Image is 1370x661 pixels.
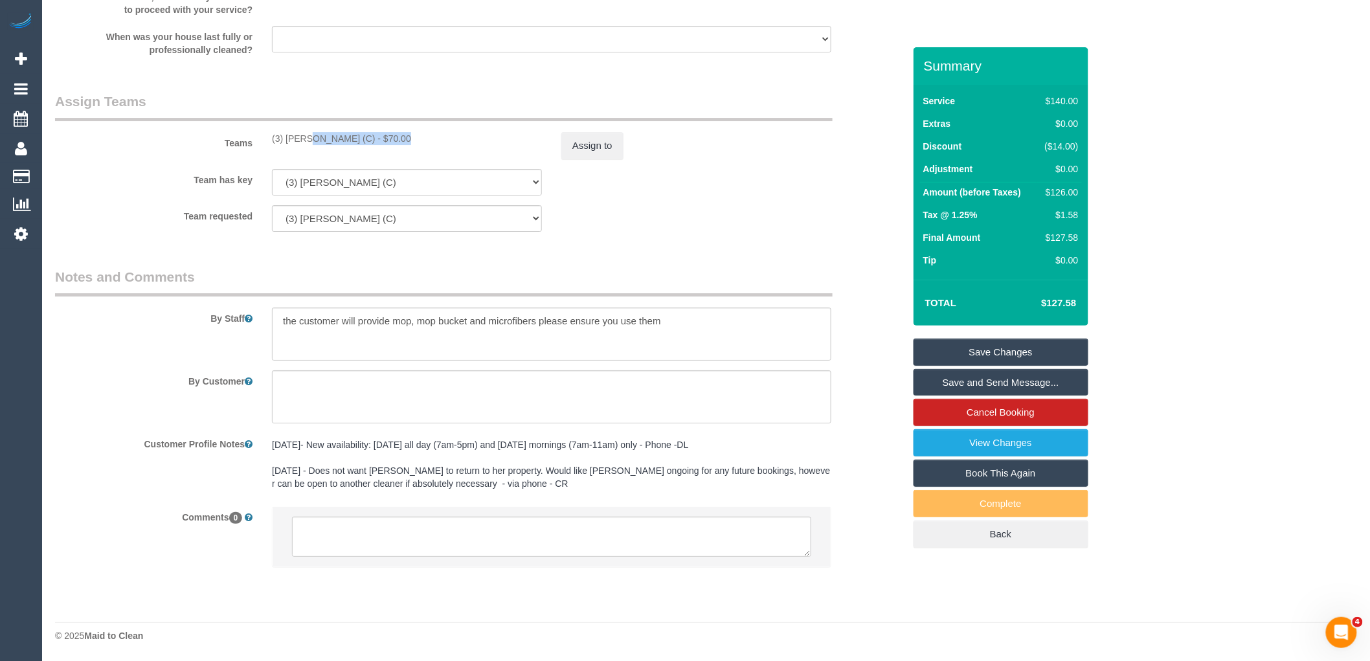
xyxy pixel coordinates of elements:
div: $140.00 [1040,95,1079,107]
label: Teams [45,132,262,150]
label: Extras [923,117,951,130]
strong: Total [925,297,957,308]
label: Final Amount [923,231,981,244]
label: By Staff [45,308,262,325]
label: Service [923,95,956,107]
div: $0.00 [1040,162,1079,175]
label: Comments [45,506,262,524]
a: Save and Send Message... [914,369,1088,396]
pre: [DATE]- New availability: [DATE] all day (7am-5pm) and [DATE] mornings (7am-11am) only - Phone -D... [272,438,831,490]
label: Team has key [45,169,262,186]
div: $127.58 [1040,231,1079,244]
div: $126.00 [1040,186,1079,199]
a: Cancel Booking [914,399,1088,426]
img: Automaid Logo [8,13,34,31]
label: Amount (before Taxes) [923,186,1021,199]
div: 2 hours x $35.00/hour [272,132,542,145]
div: ($14.00) [1040,140,1079,153]
button: Assign to [561,132,623,159]
a: Save Changes [914,339,1088,366]
label: Tax @ 1.25% [923,208,978,221]
div: $0.00 [1040,254,1079,267]
label: Discount [923,140,962,153]
label: Adjustment [923,162,973,175]
a: View Changes [914,429,1088,456]
iframe: Intercom live chat [1326,617,1357,648]
a: Book This Again [914,460,1088,487]
h4: $127.58 [1002,298,1076,309]
h3: Summary [924,58,1082,73]
label: Customer Profile Notes [45,433,262,451]
label: Tip [923,254,937,267]
a: Back [914,521,1088,548]
div: $1.58 [1040,208,1079,221]
span: 4 [1353,617,1363,627]
legend: Assign Teams [55,92,833,121]
div: © 2025 [55,629,1357,642]
div: $0.00 [1040,117,1079,130]
label: By Customer [45,370,262,388]
label: Team requested [45,205,262,223]
span: 0 [229,512,243,524]
label: When was your house last fully or professionally cleaned? [45,26,262,56]
strong: Maid to Clean [84,631,143,641]
legend: Notes and Comments [55,267,833,297]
